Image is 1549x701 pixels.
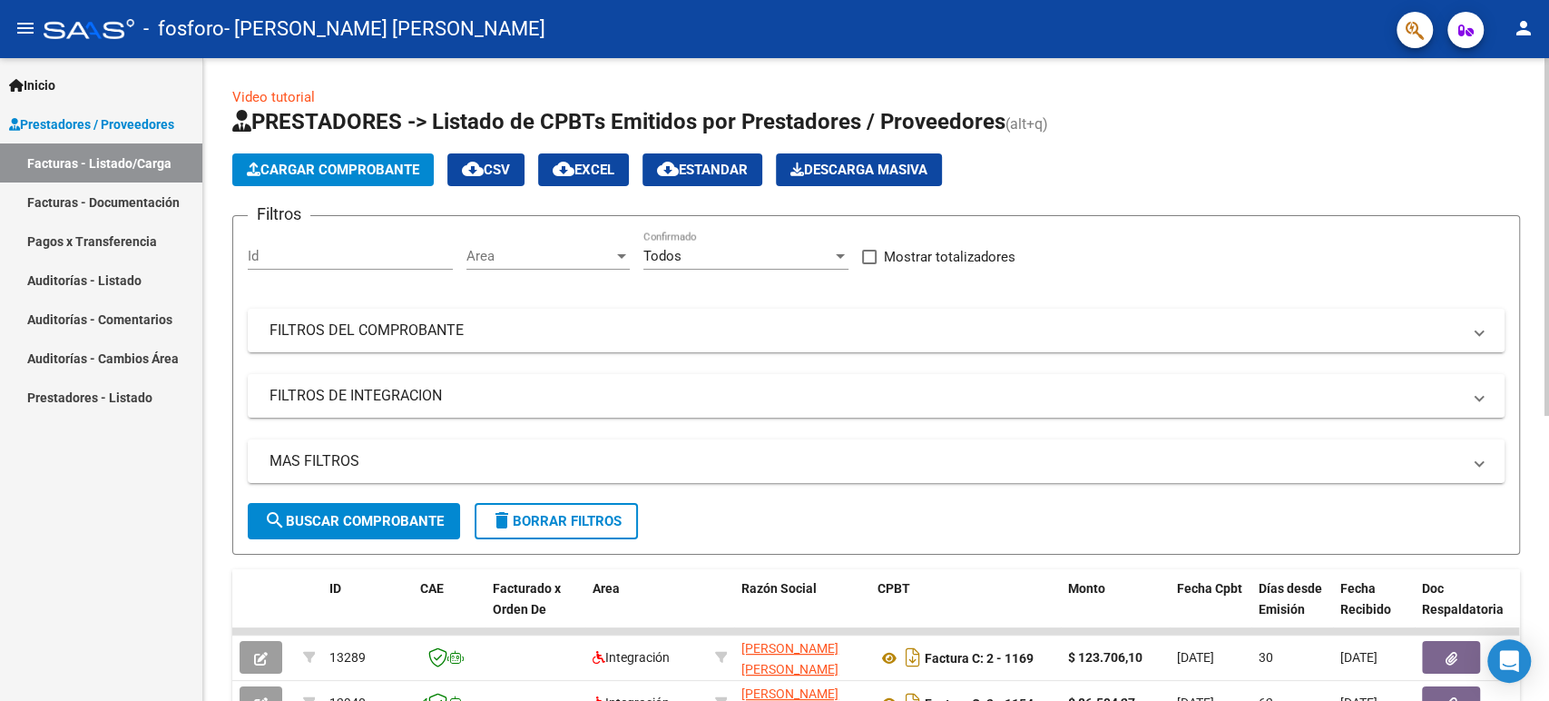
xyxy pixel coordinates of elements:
[1340,581,1391,617] span: Fecha Recibido
[247,162,419,178] span: Cargar Comprobante
[232,89,315,105] a: Video tutorial
[1513,17,1534,39] mat-icon: person
[1068,650,1142,665] strong: $ 123.706,10
[1487,639,1531,683] div: Open Intercom Messenger
[741,641,838,676] span: [PERSON_NAME] [PERSON_NAME]
[462,158,484,180] mat-icon: cloud_download
[264,513,444,529] span: Buscar Comprobante
[642,153,762,186] button: Estandar
[15,17,36,39] mat-icon: menu
[643,248,681,264] span: Todos
[322,569,413,649] datatable-header-cell: ID
[657,158,679,180] mat-icon: cloud_download
[248,202,310,227] h3: Filtros
[9,114,174,134] span: Prestadores / Proveedores
[870,569,1061,649] datatable-header-cell: CPBT
[585,569,708,649] datatable-header-cell: Area
[248,374,1505,418] mat-expansion-panel-header: FILTROS DE INTEGRACION
[1259,581,1322,617] span: Días desde Emisión
[485,569,585,649] datatable-header-cell: Facturado x Orden De
[232,109,1005,134] span: PRESTADORES -> Listado de CPBTs Emitidos por Prestadores / Proveedores
[248,503,460,539] button: Buscar Comprobante
[734,569,870,649] datatable-header-cell: Razón Social
[593,650,670,665] span: Integración
[491,513,622,529] span: Borrar Filtros
[877,581,910,596] span: CPBT
[1177,581,1242,596] span: Fecha Cpbt
[475,503,638,539] button: Borrar Filtros
[741,581,817,596] span: Razón Social
[9,75,55,95] span: Inicio
[593,581,620,596] span: Area
[1259,650,1273,665] span: 30
[1340,650,1377,665] span: [DATE]
[1422,581,1504,617] span: Doc Respaldatoria
[553,162,614,178] span: EXCEL
[925,651,1034,666] strong: Factura C: 2 - 1169
[1170,569,1251,649] datatable-header-cell: Fecha Cpbt
[1068,581,1105,596] span: Monto
[553,158,574,180] mat-icon: cloud_download
[248,309,1505,352] mat-expansion-panel-header: FILTROS DEL COMPROBANTE
[493,581,561,617] span: Facturado x Orden De
[1005,115,1048,133] span: (alt+q)
[420,581,444,596] span: CAE
[143,9,224,49] span: - fosforo
[741,638,863,676] div: 27315974033
[657,162,748,178] span: Estandar
[270,451,1461,471] mat-panel-title: MAS FILTROS
[264,509,286,531] mat-icon: search
[1177,650,1214,665] span: [DATE]
[462,162,510,178] span: CSV
[884,246,1015,268] span: Mostrar totalizadores
[413,569,485,649] datatable-header-cell: CAE
[270,386,1461,406] mat-panel-title: FILTROS DE INTEGRACION
[466,248,613,264] span: Area
[901,643,925,672] i: Descargar documento
[776,153,942,186] app-download-masive: Descarga masiva de comprobantes (adjuntos)
[776,153,942,186] button: Descarga Masiva
[1061,569,1170,649] datatable-header-cell: Monto
[329,581,341,596] span: ID
[538,153,629,186] button: EXCEL
[447,153,525,186] button: CSV
[790,162,927,178] span: Descarga Masiva
[329,650,366,665] span: 13289
[1415,569,1524,649] datatable-header-cell: Doc Respaldatoria
[1251,569,1333,649] datatable-header-cell: Días desde Emisión
[232,153,434,186] button: Cargar Comprobante
[270,321,1461,341] mat-panel-title: FILTROS DEL COMPROBANTE
[1333,569,1415,649] datatable-header-cell: Fecha Recibido
[248,439,1505,483] mat-expansion-panel-header: MAS FILTROS
[224,9,545,49] span: - [PERSON_NAME] [PERSON_NAME]
[491,509,513,531] mat-icon: delete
